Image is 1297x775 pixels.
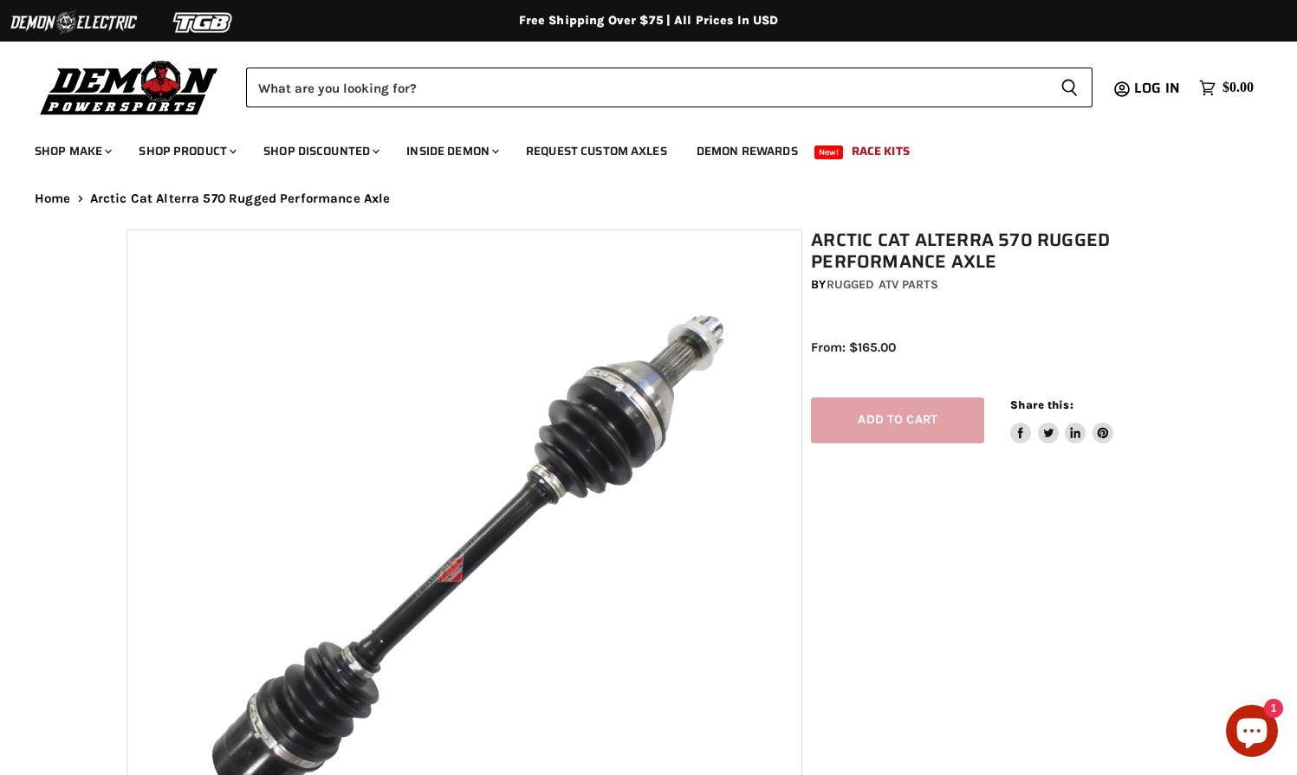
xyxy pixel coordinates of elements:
[246,68,1047,107] input: Search
[1047,68,1093,107] button: Search
[9,6,139,39] img: Demon Electric Logo 2
[246,68,1093,107] form: Product
[1010,397,1113,443] aside: Share this:
[814,145,844,159] span: New!
[839,133,923,169] a: Race Kits
[126,133,247,169] a: Shop Product
[35,56,224,118] img: Demon Powersports
[393,133,509,169] a: Inside Demon
[1010,398,1073,411] span: Share this:
[811,229,1179,273] h1: Arctic Cat Alterra 570 Rugged Performance Axle
[1222,80,1254,96] span: $0.00
[513,133,680,169] a: Request Custom Axles
[90,191,391,206] span: Arctic Cat Alterra 570 Rugged Performance Axle
[139,6,269,39] img: TGB Logo 2
[22,133,122,169] a: Shop Make
[1126,81,1190,96] a: Log in
[811,339,896,355] span: From: $165.00
[250,133,390,169] a: Shop Discounted
[827,277,938,292] a: Rugged ATV Parts
[35,191,71,206] a: Home
[1221,705,1283,761] inbox-online-store-chat: Shopify online store chat
[22,126,1249,169] ul: Main menu
[1134,77,1180,99] span: Log in
[684,133,811,169] a: Demon Rewards
[811,275,1179,294] div: by
[1190,75,1262,100] a: $0.00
